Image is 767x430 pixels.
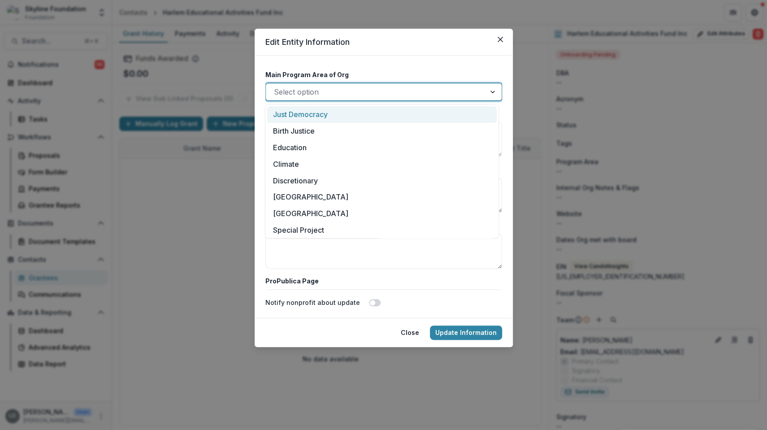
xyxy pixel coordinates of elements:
[255,29,513,56] header: Edit Entity Information
[265,70,497,79] label: Main Program Area of Org
[493,32,507,47] button: Close
[267,172,497,189] div: Discretionary
[267,205,497,222] div: [GEOGRAPHIC_DATA]
[265,298,360,307] label: Notify nonprofit about update
[267,106,497,123] div: Just Democracy
[395,326,425,340] button: Close
[430,326,502,340] button: Update Information
[267,222,497,238] div: Special Project
[267,139,497,156] div: Education
[267,156,497,172] div: Climate
[267,189,497,205] div: [GEOGRAPHIC_DATA]
[267,123,497,139] div: Birth Justice
[265,276,497,286] label: ProPublica Page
